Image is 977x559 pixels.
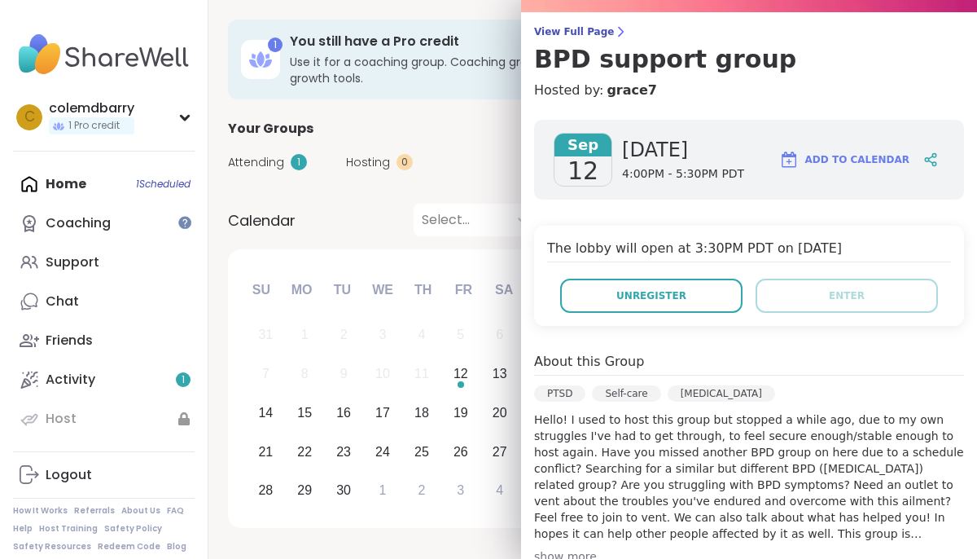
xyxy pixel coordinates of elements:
[366,317,401,352] div: Not available Wednesday, September 3rd, 2025
[46,466,92,484] div: Logout
[228,209,296,231] span: Calendar
[375,363,390,385] div: 10
[336,441,351,463] div: 23
[396,154,413,170] div: 0
[268,37,283,52] div: 1
[346,154,390,171] span: Hosting
[375,402,390,424] div: 17
[46,293,79,310] div: Chat
[243,271,279,307] div: Su
[772,140,917,179] button: Add to Calendar
[534,385,585,402] div: PTSD
[560,279,743,313] button: Unregister
[379,324,387,346] div: 3
[457,324,464,346] div: 5
[326,356,361,391] div: Not available Tuesday, September 9th, 2025
[324,271,360,307] div: Tu
[482,356,517,391] div: Choose Saturday, September 13th, 2025
[13,523,33,535] a: Help
[482,395,517,430] div: Choose Saturday, September 20th, 2025
[258,479,273,501] div: 28
[301,324,309,346] div: 1
[336,402,351,424] div: 16
[534,25,964,38] span: View Full Page
[567,156,598,186] span: 12
[554,134,611,156] span: Sep
[39,523,98,535] a: Host Training
[46,214,111,232] div: Coaching
[258,402,273,424] div: 14
[622,137,744,163] span: [DATE]
[405,434,440,469] div: Choose Thursday, September 25th, 2025
[297,402,312,424] div: 15
[13,541,91,552] a: Safety Resources
[46,410,77,428] div: Host
[756,279,938,313] button: Enter
[178,216,191,229] iframe: Spotlight
[534,352,644,372] h4: About this Group
[366,473,401,508] div: Choose Wednesday, October 1st, 2025
[74,505,115,517] a: Referrals
[592,385,660,402] div: Self-care
[167,505,184,517] a: FAQ
[622,166,744,183] span: 4:00PM - 5:30PM PDT
[340,363,348,385] div: 9
[326,473,361,508] div: Choose Tuesday, September 30th, 2025
[297,479,312,501] div: 29
[46,253,99,271] div: Support
[375,441,390,463] div: 24
[418,324,425,346] div: 4
[326,395,361,430] div: Choose Tuesday, September 16th, 2025
[482,473,517,508] div: Choose Saturday, October 4th, 2025
[607,81,657,100] a: grace7
[453,363,468,385] div: 12
[13,456,195,495] a: Logout
[443,434,478,469] div: Choose Friday, September 26th, 2025
[13,321,195,360] a: Friends
[104,523,162,535] a: Safety Policy
[443,395,478,430] div: Choose Friday, September 19th, 2025
[13,505,68,517] a: How It Works
[24,107,35,128] span: c
[290,33,764,51] h3: You still have a Pro credit
[287,434,322,469] div: Choose Monday, September 22nd, 2025
[405,473,440,508] div: Choose Thursday, October 2nd, 2025
[493,402,507,424] div: 20
[493,363,507,385] div: 13
[443,473,478,508] div: Choose Friday, October 3rd, 2025
[496,324,503,346] div: 6
[366,395,401,430] div: Choose Wednesday, September 17th, 2025
[258,441,273,463] div: 21
[366,434,401,469] div: Choose Wednesday, September 24th, 2025
[248,434,283,469] div: Choose Sunday, September 21st, 2025
[482,317,517,352] div: Not available Saturday, September 6th, 2025
[167,541,186,552] a: Blog
[262,363,269,385] div: 7
[283,271,319,307] div: Mo
[405,395,440,430] div: Choose Thursday, September 18th, 2025
[457,479,464,501] div: 3
[228,119,313,139] span: Your Groups
[13,399,195,438] a: Host
[445,271,481,307] div: Fr
[258,324,273,346] div: 31
[98,541,160,552] a: Redeem Code
[340,324,348,346] div: 2
[248,317,283,352] div: Not available Sunday, August 31st, 2025
[326,434,361,469] div: Choose Tuesday, September 23rd, 2025
[414,402,429,424] div: 18
[616,288,686,303] span: Unregister
[365,271,401,307] div: We
[336,479,351,501] div: 30
[366,356,401,391] div: Not available Wednesday, September 10th, 2025
[49,99,134,117] div: colemdbarry
[453,441,468,463] div: 26
[534,81,964,100] h4: Hosted by:
[13,243,195,282] a: Support
[405,317,440,352] div: Not available Thursday, September 4th, 2025
[248,473,283,508] div: Choose Sunday, September 28th, 2025
[297,441,312,463] div: 22
[496,479,503,501] div: 4
[46,371,95,389] div: Activity
[287,473,322,508] div: Choose Monday, September 29th, 2025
